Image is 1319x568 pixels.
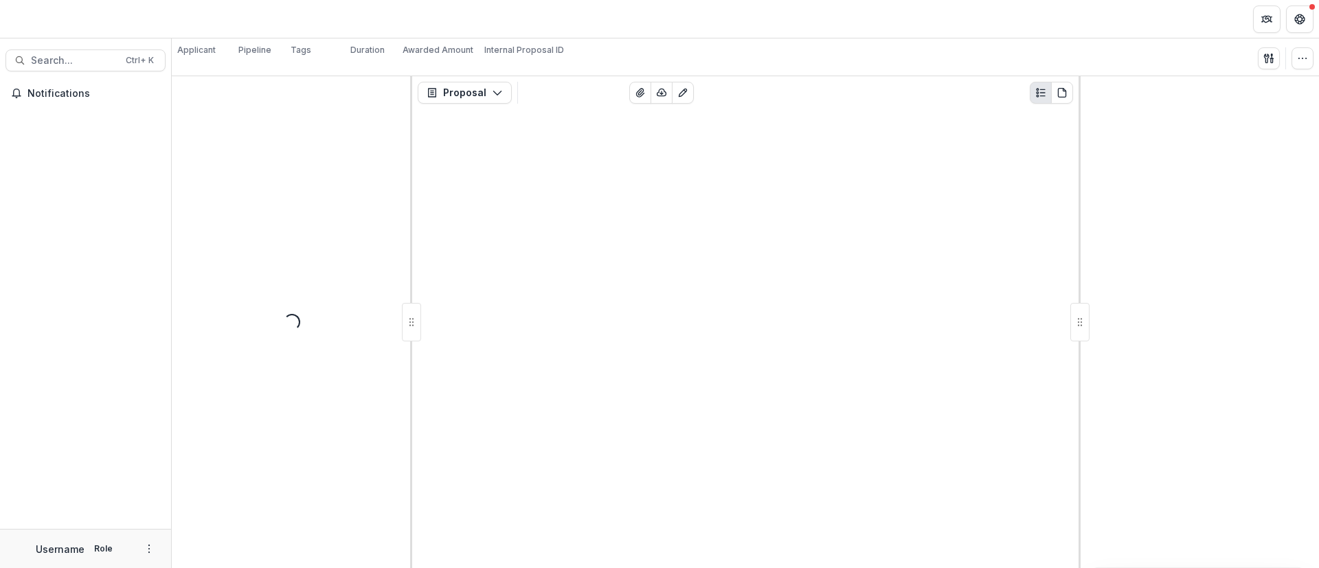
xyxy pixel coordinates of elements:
[177,44,216,56] p: Applicant
[90,543,117,555] p: Role
[5,49,166,71] button: Search...
[291,44,311,56] p: Tags
[141,541,157,557] button: More
[123,53,157,68] div: Ctrl + K
[1051,82,1073,104] button: PDF view
[1253,5,1281,33] button: Partners
[31,55,117,67] span: Search...
[403,44,473,56] p: Awarded Amount
[418,82,512,104] button: Proposal
[629,82,651,104] button: View Attached Files
[672,82,694,104] button: Edit as form
[5,82,166,104] button: Notifications
[484,44,564,56] p: Internal Proposal ID
[1286,5,1314,33] button: Get Help
[36,542,84,556] p: Username
[27,88,160,100] span: Notifications
[1030,82,1052,104] button: Plaintext view
[238,44,271,56] p: Pipeline
[350,44,385,56] p: Duration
